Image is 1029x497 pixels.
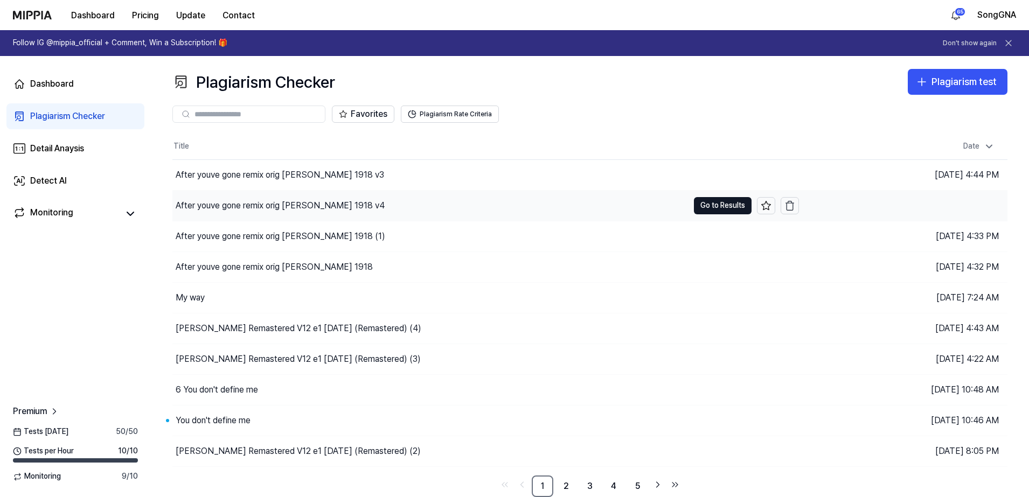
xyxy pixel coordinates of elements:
[332,106,394,123] button: Favorites
[168,5,214,26] button: Update
[176,445,421,458] div: [PERSON_NAME] Remastered V12 e1 [DATE] (Remastered) (2)
[799,190,1008,221] td: [DATE] 4:43 PM
[668,477,683,492] a: Go to last page
[931,74,997,90] div: Plagiarism test
[13,471,61,482] span: Monitoring
[30,174,67,187] div: Detect AI
[908,69,1007,95] button: Plagiarism test
[799,374,1008,405] td: [DATE] 10:48 AM
[13,206,119,221] a: Monitoring
[401,106,499,123] button: Plagiarism Rate Criteria
[955,8,965,16] div: 65
[694,197,752,214] button: Go to Results
[555,475,577,497] a: 2
[650,477,665,492] a: Go to next page
[172,475,1007,497] nav: pagination
[627,475,648,497] a: 5
[799,159,1008,190] td: [DATE] 4:44 PM
[176,383,258,396] div: 6 You don't define me
[172,134,799,159] th: Title
[799,405,1008,436] td: [DATE] 10:46 AM
[13,11,52,19] img: logo
[172,69,335,95] div: Plagiarism Checker
[947,6,964,24] button: 알림65
[799,221,1008,251] td: [DATE] 4:33 PM
[116,426,138,437] span: 50 / 50
[799,344,1008,374] td: [DATE] 4:22 AM
[6,103,144,129] a: Plagiarism Checker
[176,414,251,427] div: You don't define me
[118,446,138,457] span: 10 / 10
[799,436,1008,466] td: [DATE] 8:05 PM
[943,39,997,48] button: Don't show again
[176,199,385,212] div: After youve gone remix orig [PERSON_NAME] 1918 v4
[579,475,601,497] a: 3
[13,426,68,437] span: Tests [DATE]
[30,142,84,155] div: Detail Anaysis
[799,251,1008,282] td: [DATE] 4:32 PM
[176,322,421,335] div: [PERSON_NAME] Remastered V12 e1 [DATE] (Remastered) (4)
[6,168,144,194] a: Detect AI
[176,169,384,181] div: After youve gone remix orig [PERSON_NAME] 1918 v3
[949,9,962,22] img: 알림
[799,282,1008,313] td: [DATE] 7:24 AM
[176,353,421,366] div: [PERSON_NAME] Remastered V12 e1 [DATE] (Remastered) (3)
[176,261,373,274] div: After youve gone remix orig [PERSON_NAME] 1918
[122,471,138,482] span: 9 / 10
[13,38,227,48] h1: Follow IG @mippia_official + Comment, Win a Subscription! 🎁
[168,1,214,30] a: Update
[62,5,123,26] button: Dashboard
[30,206,73,221] div: Monitoring
[176,230,385,243] div: After youve gone remix orig [PERSON_NAME] 1918 (1)
[6,71,144,97] a: Dashboard
[977,9,1016,22] button: SongGNA
[123,5,168,26] button: Pricing
[13,405,47,418] span: Premium
[13,405,60,418] a: Premium
[959,138,999,155] div: Date
[6,136,144,162] a: Detail Anaysis
[497,477,512,492] a: Go to first page
[214,5,263,26] button: Contact
[532,475,553,497] a: 1
[30,110,105,123] div: Plagiarism Checker
[799,313,1008,344] td: [DATE] 4:43 AM
[514,477,530,492] a: Go to previous page
[603,475,624,497] a: 4
[30,78,74,90] div: Dashboard
[176,291,205,304] div: My way
[13,446,74,457] span: Tests per Hour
